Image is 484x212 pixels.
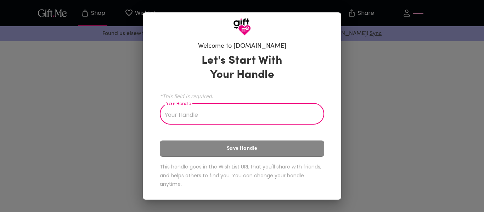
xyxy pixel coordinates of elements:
h6: Welcome to [DOMAIN_NAME] [198,42,286,51]
img: GiftMe Logo [233,18,251,36]
h3: Let's Start With Your Handle [193,54,291,82]
span: *This field is required. [160,93,324,99]
h6: This handle goes in the Wish List URL that you'll share with friends, and helps others to find yo... [160,162,324,189]
input: Your Handle [160,105,316,125]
